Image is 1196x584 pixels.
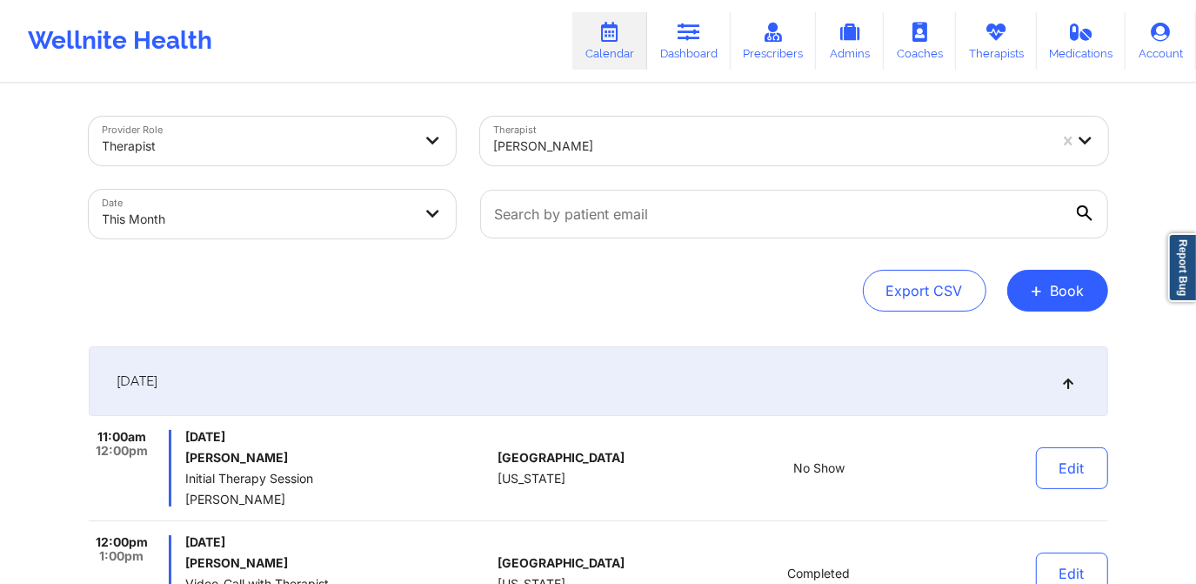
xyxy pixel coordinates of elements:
[97,430,146,444] span: 11:00am
[816,12,884,70] a: Admins
[480,190,1108,238] input: Search by patient email
[793,461,845,475] span: No Show
[863,270,986,312] button: Export CSV
[1037,12,1126,70] a: Medications
[96,444,148,458] span: 12:00pm
[498,451,625,465] span: [GEOGRAPHIC_DATA]
[1007,270,1108,312] button: +Book
[1168,233,1196,302] a: Report Bug
[96,535,148,549] span: 12:00pm
[99,549,144,563] span: 1:00pm
[185,451,491,465] h6: [PERSON_NAME]
[185,556,491,570] h6: [PERSON_NAME]
[117,373,158,390] span: [DATE]
[498,556,625,570] span: [GEOGRAPHIC_DATA]
[185,535,491,549] span: [DATE]
[103,200,412,238] div: This Month
[572,12,647,70] a: Calendar
[647,12,731,70] a: Dashboard
[185,493,491,507] span: [PERSON_NAME]
[103,127,412,165] div: Therapist
[731,12,817,70] a: Prescribers
[1036,447,1108,489] button: Edit
[498,472,565,486] span: [US_STATE]
[787,567,850,581] span: Completed
[956,12,1037,70] a: Therapists
[494,127,1047,165] div: [PERSON_NAME]
[884,12,956,70] a: Coaches
[185,430,491,444] span: [DATE]
[1126,12,1196,70] a: Account
[185,472,491,486] span: Initial Therapy Session
[1031,285,1044,295] span: +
